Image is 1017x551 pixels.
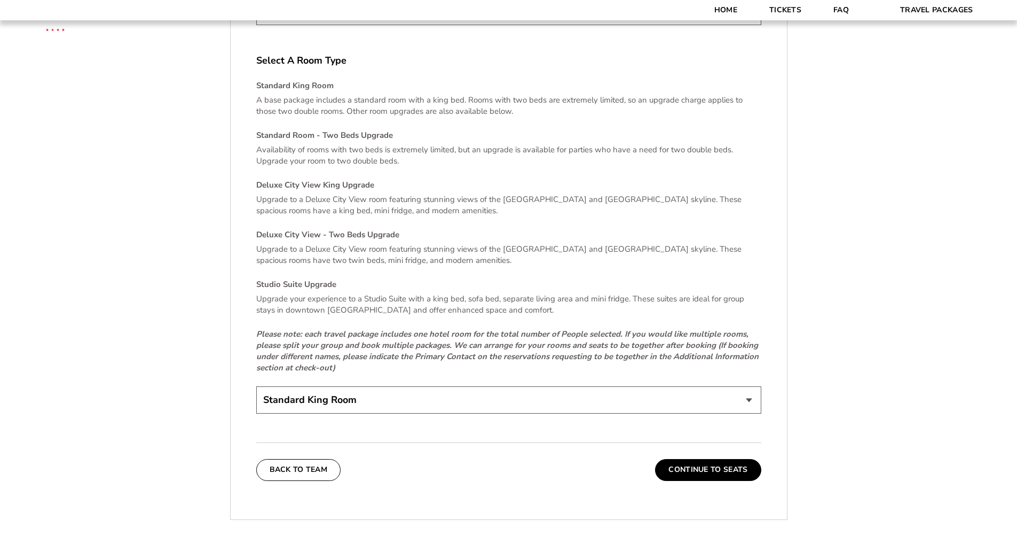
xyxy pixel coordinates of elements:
[256,144,761,167] p: Availability of rooms with two beds is extremely limited, but an upgrade is available for parties...
[32,5,78,52] img: CBS Sports Thanksgiving Classic
[256,459,341,480] button: Back To Team
[256,279,761,290] h4: Studio Suite Upgrade
[256,244,761,266] p: Upgrade to a Deluxe City View room featuring stunning views of the [GEOGRAPHIC_DATA] and [GEOGRAP...
[256,130,761,141] h4: Standard Room - Two Beds Upgrade
[256,293,761,316] p: Upgrade your experience to a Studio Suite with a king bed, sofa bed, separate living area and min...
[256,329,759,373] em: Please note: each travel package includes one hotel room for the total number of People selected....
[256,229,761,240] h4: Deluxe City View - Two Beds Upgrade
[256,80,761,91] h4: Standard King Room
[256,54,761,67] label: Select A Room Type
[655,459,761,480] button: Continue To Seats
[256,194,761,216] p: Upgrade to a Deluxe City View room featuring stunning views of the [GEOGRAPHIC_DATA] and [GEOGRAP...
[256,180,761,191] h4: Deluxe City View King Upgrade
[256,95,761,117] p: A base package includes a standard room with a king bed. Rooms with two beds are extremely limite...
